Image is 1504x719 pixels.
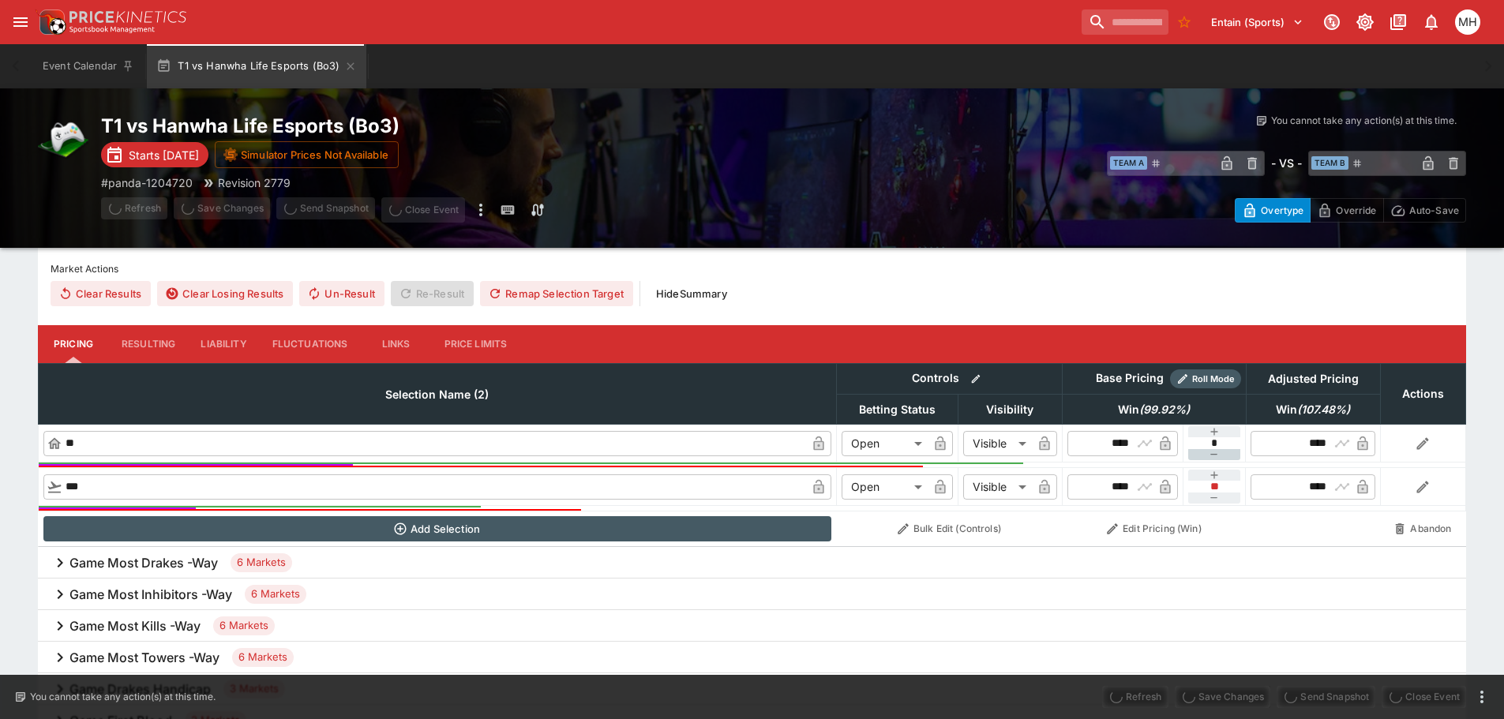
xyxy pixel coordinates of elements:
span: Re-Result [391,281,474,306]
span: Team B [1311,156,1348,170]
em: ( 107.48 %) [1297,400,1350,419]
th: Controls [836,363,1062,394]
button: HideSummary [647,281,737,306]
p: Override [1336,202,1376,219]
button: Connected to PK [1318,8,1346,36]
button: Abandon [1385,516,1461,541]
p: Overtype [1261,202,1303,219]
p: You cannot take any action(s) at this time. [1271,114,1457,128]
button: Select Tenant [1202,9,1313,35]
img: PriceKinetics Logo [35,6,66,38]
button: Price Limits [432,325,520,363]
input: search [1082,9,1168,35]
button: Notifications [1417,8,1446,36]
div: Michael Hutchinson [1455,9,1480,35]
button: Resulting [109,325,188,363]
button: Links [361,325,432,363]
div: Visible [963,474,1032,500]
span: Betting Status [842,400,953,419]
p: Copy To Clipboard [101,174,193,191]
button: more [1472,687,1491,706]
div: Base Pricing [1090,369,1170,388]
span: 6 Markets [245,586,306,602]
button: Fluctuations [260,325,361,363]
img: Sportsbook Management [69,26,155,33]
span: 6 Markets [232,650,294,665]
button: Simulator Prices Not Available [215,141,399,168]
h6: Game Most Drakes -Way [69,555,218,571]
div: Open [842,474,928,500]
button: open drawer [6,8,35,36]
h6: - VS - [1271,155,1302,171]
h6: Game Most Towers -Way [69,650,219,666]
div: Start From [1235,198,1466,223]
img: esports.png [38,114,88,164]
button: Bulk edit [966,369,986,389]
label: Market Actions [51,257,1453,281]
span: Selection Name (2) [368,385,506,404]
span: Roll Mode [1186,373,1241,386]
div: Open [842,431,928,456]
span: 6 Markets [231,555,292,571]
h6: Game Most Inhibitors -Way [69,586,232,603]
img: PriceKinetics [69,11,186,23]
div: Show/hide Price Roll mode configuration. [1170,369,1241,388]
button: T1 vs Hanwha Life Esports (Bo3) [147,44,366,88]
p: You cannot take any action(s) at this time. [30,690,216,704]
button: Event Calendar [33,44,144,88]
button: Documentation [1384,8,1412,36]
button: Bulk Edit (Controls) [841,516,1057,541]
button: Clear Losing Results [157,281,293,306]
button: Un-Result [299,281,384,306]
button: Clear Results [51,281,151,306]
span: Win(107.48%) [1258,400,1367,419]
p: Starts [DATE] [129,147,199,163]
button: Pricing [38,325,109,363]
span: Win(99.92%) [1101,400,1207,419]
button: Auto-Save [1383,198,1466,223]
em: ( 99.92 %) [1139,400,1190,419]
span: 6 Markets [213,618,275,634]
h2: Copy To Clipboard [101,114,784,138]
button: No Bookmarks [1172,9,1197,35]
button: Overtype [1235,198,1311,223]
button: Remap Selection Target [480,281,633,306]
button: Override [1310,198,1383,223]
th: Actions [1380,363,1465,424]
h6: Game Most Kills -Way [69,618,201,635]
span: Team A [1110,156,1147,170]
th: Adjusted Pricing [1246,363,1380,394]
p: Revision 2779 [218,174,291,191]
button: Michael Hutchinson [1450,5,1485,39]
p: Auto-Save [1409,202,1459,219]
button: Add Selection [43,516,832,541]
button: Toggle light/dark mode [1351,8,1379,36]
span: Visibility [969,400,1051,419]
button: Liability [188,325,259,363]
button: more [471,197,490,223]
button: Edit Pricing (Win) [1067,516,1241,541]
div: Visible [963,431,1032,456]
